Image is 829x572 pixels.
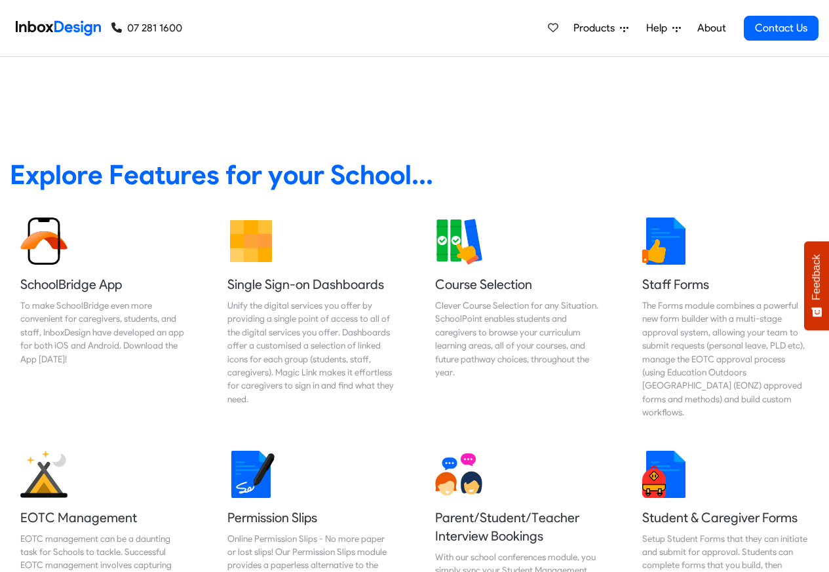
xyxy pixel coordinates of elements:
a: Single Sign-on Dashboards Unify the digital services you offer by providing a single point of acc... [217,207,404,430]
h5: Course Selection [435,275,602,294]
img: 2022_01_25_icon_eonz.svg [20,451,67,498]
a: Staff Forms The Forms module combines a powerful new form builder with a multi-stage approval sys... [632,207,819,430]
h5: EOTC Management [20,508,187,527]
h5: Student & Caregiver Forms [642,508,809,527]
h5: Permission Slips [227,508,394,527]
img: 2022_01_13_icon_course_selection.svg [435,218,482,265]
a: Course Selection Clever Course Selection for any Situation. SchoolPoint enables students and care... [425,207,612,430]
span: Help [646,20,672,36]
button: Feedback - Show survey [804,241,829,330]
div: To make SchoolBridge even more convenient for caregivers, students, and staff, InboxDesign have d... [20,299,187,366]
img: 2022_01_13_icon_sb_app.svg [20,218,67,265]
a: About [693,15,729,41]
heading: Explore Features for your School... [10,158,819,191]
h5: Staff Forms [642,275,809,294]
h5: Parent/Student/Teacher Interview Bookings [435,508,602,545]
a: Help [641,15,686,41]
a: SchoolBridge App To make SchoolBridge even more convenient for caregivers, students, and staff, I... [10,207,197,430]
h5: SchoolBridge App [20,275,187,294]
span: Products [573,20,620,36]
img: 2022_01_13_icon_conversation.svg [435,451,482,498]
h5: Single Sign-on Dashboards [227,275,394,294]
span: Feedback [811,254,822,300]
img: 2022_01_13_icon_thumbsup.svg [642,218,689,265]
div: Clever Course Selection for any Situation. SchoolPoint enables students and caregivers to browse ... [435,299,602,379]
a: Contact Us [744,16,819,41]
div: Unify the digital services you offer by providing a single point of access to all of the digital ... [227,299,394,406]
div: The Forms module combines a powerful new form builder with a multi-stage approval system, allowin... [642,299,809,419]
a: 07 281 1600 [111,20,182,36]
img: 2022_01_13_icon_student_form.svg [642,451,689,498]
img: 2022_01_13_icon_grid.svg [227,218,275,265]
img: 2022_01_18_icon_signature.svg [227,451,275,498]
a: Products [568,15,634,41]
